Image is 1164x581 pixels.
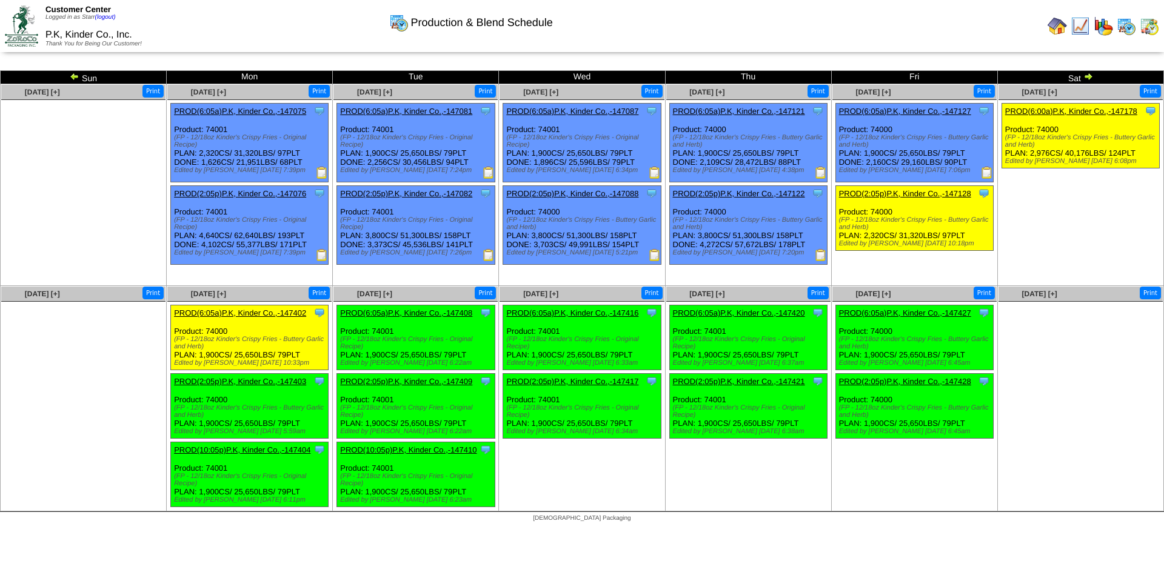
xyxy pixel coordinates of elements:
[1145,105,1157,117] img: Tooltip
[313,307,326,319] img: Tooltip
[316,249,328,261] img: Production Report
[839,404,993,419] div: (FP - 12/18oz Kinder's Crispy Fries - Buttery Garlic and Herb)
[1140,287,1161,299] button: Print
[506,107,638,116] a: PROD(6:05a)P.K, Kinder Co.,-147087
[808,85,829,98] button: Print
[5,5,38,46] img: ZoRoCo_Logo(Green%26Foil)%20jpg.webp
[978,375,990,387] img: Tooltip
[340,249,494,256] div: Edited by [PERSON_NAME] [DATE] 7:26pm
[1002,104,1159,168] div: Product: 74000 PLAN: 2,976CS / 40,176LBS / 124PLT
[171,104,329,182] div: Product: 74001 PLAN: 2,320CS / 31,320LBS / 97PLT DONE: 1,626CS / 21,951LBS / 68PLT
[480,187,492,199] img: Tooltip
[191,290,226,298] a: [DATE] [+]
[1117,16,1136,36] img: calendarprod.gif
[665,71,831,84] td: Thu
[309,287,330,299] button: Print
[25,88,60,96] a: [DATE] [+]
[839,308,971,317] a: PROD(6:05a)P.K, Kinder Co.,-147427
[191,88,226,96] a: [DATE] [+]
[1094,16,1113,36] img: graph.gif
[978,187,990,199] img: Tooltip
[142,287,164,299] button: Print
[1071,16,1090,36] img: line_graph.gif
[174,336,328,350] div: (FP - 12/18oz Kinder's Crispy Fries - Buttery Garlic and Herb)
[839,428,993,435] div: Edited by [PERSON_NAME] [DATE] 6:45am
[649,249,661,261] img: Production Report
[523,290,558,298] a: [DATE] [+]
[506,359,660,367] div: Edited by [PERSON_NAME] [DATE] 6:33am
[337,442,495,507] div: Product: 74001 PLAN: 1,900CS / 25,650LBS / 79PLT
[669,305,827,370] div: Product: 74001 PLAN: 1,900CS / 25,650LBS / 79PLT
[646,105,658,117] img: Tooltip
[174,377,306,386] a: PROD(2:05p)P.K, Kinder Co.,-147403
[480,307,492,319] img: Tooltip
[389,13,409,32] img: calendarprod.gif
[646,187,658,199] img: Tooltip
[839,359,993,367] div: Edited by [PERSON_NAME] [DATE] 6:45am
[641,287,663,299] button: Print
[480,375,492,387] img: Tooltip
[978,105,990,117] img: Tooltip
[340,336,494,350] div: (FP - 12/18oz Kinder's Crispy Fries - Original Recipe)
[340,134,494,148] div: (FP - 12/18oz Kinder's Crispy Fries - Original Recipe)
[337,305,495,370] div: Product: 74001 PLAN: 1,900CS / 25,650LBS / 79PLT
[523,88,558,96] span: [DATE] [+]
[174,134,328,148] div: (FP - 12/18oz Kinder's Crispy Fries - Original Recipe)
[839,189,971,198] a: PROD(2:05p)P.K, Kinder Co.,-147128
[503,104,661,182] div: Product: 74001 PLAN: 1,900CS / 25,650LBS / 79PLT DONE: 1,896CS / 25,596LBS / 79PLT
[669,374,827,439] div: Product: 74001 PLAN: 1,900CS / 25,650LBS / 79PLT
[839,167,993,174] div: Edited by [PERSON_NAME] [DATE] 7:06pm
[835,186,993,251] div: Product: 74000 PLAN: 2,320CS / 31,320LBS / 97PLT
[340,445,477,454] a: PROD(10:05p)P.K, Kinder Co.,-147410
[313,187,326,199] img: Tooltip
[45,30,132,40] span: P.K, Kinder Co., Inc.
[533,515,630,522] span: [DEMOGRAPHIC_DATA] Packaging
[174,308,306,317] a: PROD(6:05a)P.K, Kinder Co.,-147402
[340,359,494,367] div: Edited by [PERSON_NAME] [DATE] 6:22am
[340,404,494,419] div: (FP - 12/18oz Kinder's Crispy Fries - Original Recipe)
[45,5,111,14] span: Customer Center
[673,359,827,367] div: Edited by [PERSON_NAME] [DATE] 6:37am
[174,107,306,116] a: PROD(6:05a)P.K, Kinder Co.,-147075
[503,186,661,265] div: Product: 74000 PLAN: 3,800CS / 51,300LBS / 158PLT DONE: 3,703CS / 49,991LBS / 154PLT
[812,105,824,117] img: Tooltip
[167,71,333,84] td: Mon
[475,287,496,299] button: Print
[499,71,665,84] td: Wed
[839,336,993,350] div: (FP - 12/18oz Kinder's Crispy Fries - Buttery Garlic and Herb)
[673,216,827,231] div: (FP - 12/18oz Kinder's Crispy Fries - Buttery Garlic and Herb)
[506,428,660,435] div: Edited by [PERSON_NAME] [DATE] 6:34am
[309,85,330,98] button: Print
[506,249,660,256] div: Edited by [PERSON_NAME] [DATE] 5:21pm
[506,189,638,198] a: PROD(2:05p)P.K, Kinder Co.,-147088
[174,428,328,435] div: Edited by [PERSON_NAME] [DATE] 5:59am
[835,104,993,182] div: Product: 74000 PLAN: 1,900CS / 25,650LBS / 79PLT DONE: 2,160CS / 29,160LBS / 90PLT
[839,377,971,386] a: PROD(2:05p)P.K, Kinder Co.,-147428
[1022,88,1057,96] a: [DATE] [+]
[313,375,326,387] img: Tooltip
[333,71,499,84] td: Tue
[337,104,495,182] div: Product: 74001 PLAN: 1,900CS / 25,650LBS / 79PLT DONE: 2,256CS / 30,456LBS / 94PLT
[835,305,993,370] div: Product: 74000 PLAN: 1,900CS / 25,650LBS / 79PLT
[974,287,995,299] button: Print
[812,375,824,387] img: Tooltip
[313,443,326,456] img: Tooltip
[174,473,328,487] div: (FP - 12/18oz Kinder's Crispy Fries - Original Recipe)
[673,249,827,256] div: Edited by [PERSON_NAME] [DATE] 7:20pm
[174,359,328,367] div: Edited by [PERSON_NAME] [DATE] 10:33pm
[1005,107,1137,116] a: PROD(6:00a)P.K, Kinder Co.,-147178
[475,85,496,98] button: Print
[45,14,116,21] span: Logged in as Starr
[673,134,827,148] div: (FP - 12/18oz Kinder's Crispy Fries - Buttery Garlic and Herb)
[357,88,392,96] a: [DATE] [+]
[174,445,310,454] a: PROD(10:05p)P.K, Kinder Co.,-147404
[974,85,995,98] button: Print
[506,308,638,317] a: PROD(6:05a)P.K, Kinder Co.,-147416
[1140,85,1161,98] button: Print
[503,305,661,370] div: Product: 74001 PLAN: 1,900CS / 25,650LBS / 79PLT
[812,187,824,199] img: Tooltip
[673,377,805,386] a: PROD(2:05p)P.K, Kinder Co.,-147421
[480,443,492,456] img: Tooltip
